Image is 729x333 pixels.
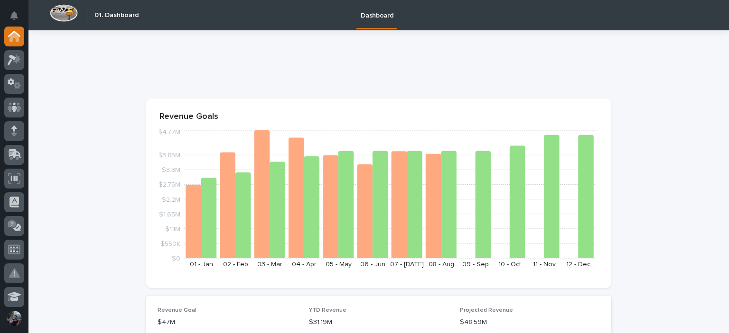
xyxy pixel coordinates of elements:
tspan: $3.85M [158,152,180,159]
h2: 01. Dashboard [94,11,139,19]
text: 05 - May [326,261,352,268]
tspan: $2.2M [162,196,180,203]
text: 07 - [DATE] [390,261,424,268]
span: Revenue Goal [158,307,196,313]
tspan: $4.77M [158,129,180,135]
text: 11 - Nov [533,261,556,268]
text: 09 - Sep [462,261,489,268]
text: 01 - Jan [190,261,213,268]
span: YTD Revenue [309,307,346,313]
tspan: $0 [172,255,180,262]
text: 03 - Mar [257,261,282,268]
tspan: $1.1M [165,225,180,232]
p: Revenue Goals [159,112,598,122]
text: 12 - Dec [566,261,590,268]
text: 06 - Jun [360,261,385,268]
text: 10 - Oct [498,261,521,268]
tspan: $1.65M [159,211,180,217]
text: 08 - Aug [429,261,454,268]
tspan: $550K [160,240,180,247]
p: $48.59M [460,317,600,327]
div: Notifications [12,11,24,27]
span: Projected Revenue [460,307,513,313]
p: $47M [158,317,298,327]
button: Notifications [4,6,24,26]
text: 04 - Apr [292,261,317,268]
img: Workspace Logo [50,4,78,22]
button: users-avatar [4,308,24,328]
text: 02 - Feb [223,261,248,268]
p: $31.19M [309,317,449,327]
tspan: $2.75M [159,181,180,188]
tspan: $3.3M [162,167,180,173]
